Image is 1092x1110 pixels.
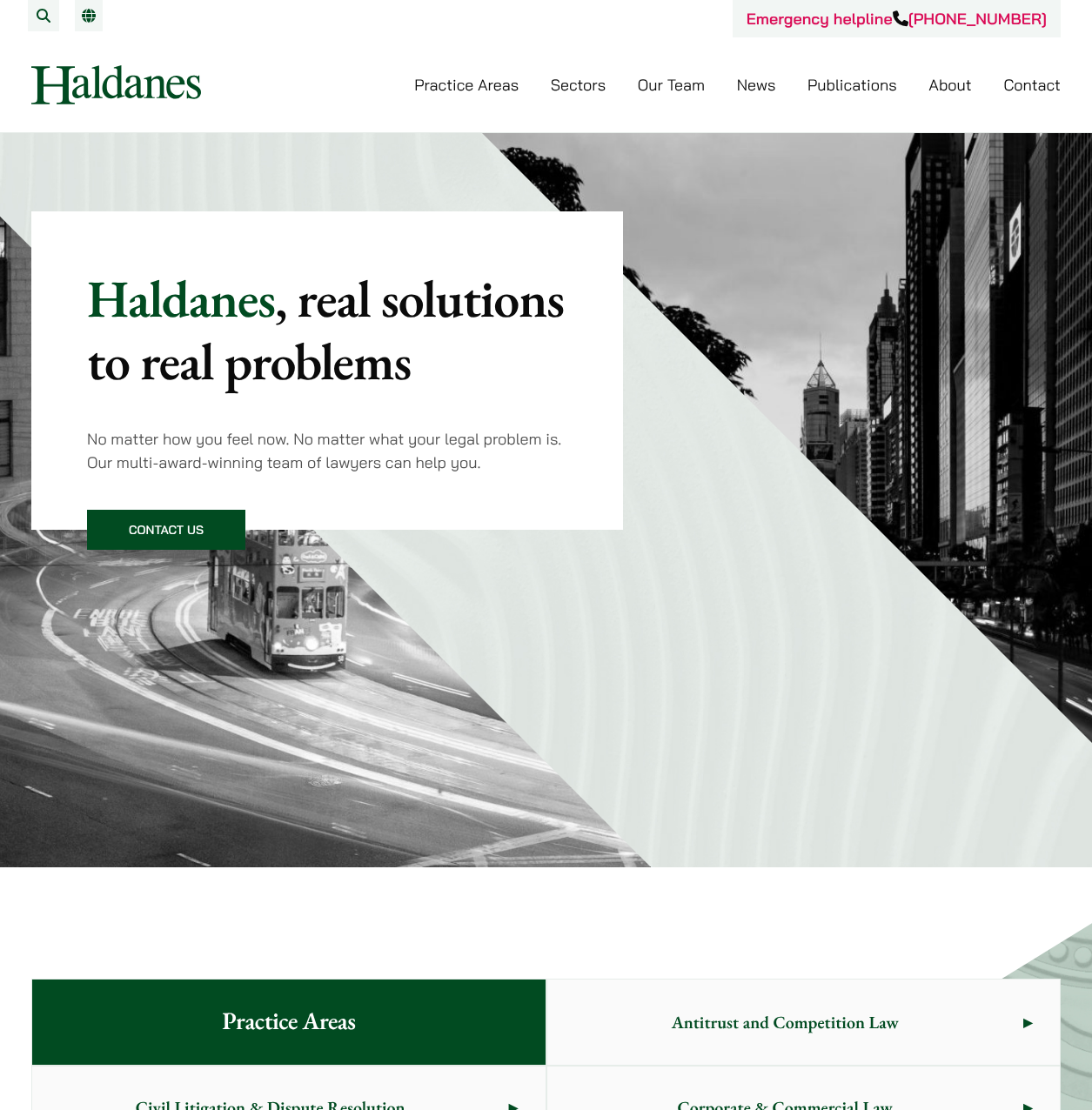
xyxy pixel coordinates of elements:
span: Practice Areas [194,980,383,1065]
a: Antitrust and Competition Law [547,980,1061,1065]
a: Our Team [638,75,705,95]
a: Publications [807,75,897,95]
a: News [737,75,776,95]
a: Contact Us [87,510,245,550]
a: Contact [1003,75,1061,95]
a: Practice Areas [414,75,519,95]
img: Logo of Haldanes [31,65,201,104]
a: About [928,75,971,95]
a: EN [82,9,96,23]
a: Emergency helpline[PHONE_NUMBER] [747,9,1047,29]
a: Sectors [551,75,606,95]
mark: , real solutions to real problems [87,264,564,395]
span: Antitrust and Competition Law [547,981,1023,1063]
p: Haldanes [87,267,567,392]
p: No matter how you feel now. No matter what your legal problem is. Our multi-award-winning team of... [87,427,567,474]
